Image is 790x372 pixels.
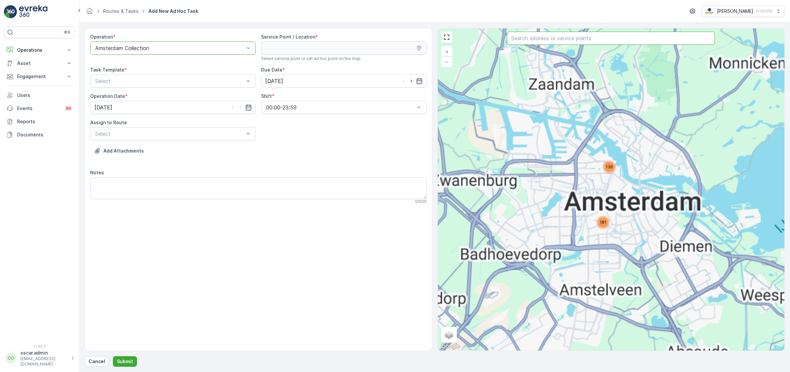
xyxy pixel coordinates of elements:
[103,148,144,154] p: Add Attachments
[113,356,137,367] button: Submit
[17,73,62,80] p: Engagement
[4,102,75,115] a: Events99
[442,32,452,42] a: View Fullscreen
[95,77,244,85] p: Select
[90,146,148,156] button: Upload File
[261,93,272,99] label: Shift
[4,70,75,83] button: Engagement
[19,5,47,18] img: logo_light-DOdMpM7g.png
[147,8,199,14] span: Add New Ad Hoc Task
[603,160,616,174] div: 136
[17,92,72,99] p: Users
[85,356,109,367] button: Cancel
[442,328,456,342] a: Layers
[415,199,427,204] p: 0 / 500
[705,8,714,15] img: basis-logo_rgb2x.png
[442,47,452,57] a: Zoom In
[17,60,62,67] p: Asset
[17,131,72,138] p: Documents
[90,101,256,114] input: dd/mm/yyyy
[90,67,124,72] label: Task Template
[20,356,68,367] p: [EMAIL_ADDRESS][DOMAIN_NAME]
[606,164,613,169] span: 136
[17,105,61,112] p: Events
[442,57,452,67] a: Zoom Out
[4,89,75,102] a: Users
[90,93,125,99] label: Operation Date
[439,342,461,351] a: Open this area in Google Maps (opens a new window)
[90,170,104,175] label: Notes
[90,120,127,125] label: Assign to Route
[103,8,139,14] a: Routes & Tasks
[6,353,16,363] div: OO
[445,49,448,54] span: +
[64,30,70,35] p: ⌘B
[4,5,17,18] img: logo
[86,10,93,15] a: Homepage
[717,8,753,14] p: [PERSON_NAME]
[117,358,133,365] p: Submit
[4,43,75,57] button: Operations
[507,32,715,45] input: Search address or service points
[756,9,773,14] p: ( +02:00 )
[95,130,244,138] p: Select
[4,57,75,70] button: Asset
[4,128,75,141] a: Documents
[4,344,75,348] span: v 1.49.2
[17,47,62,53] p: Operations
[66,106,71,111] p: 99
[261,67,282,72] label: Due Date
[600,220,606,225] span: 181
[17,118,72,125] p: Reports
[20,350,68,356] p: oscar.admin
[261,34,315,40] label: Service Point / Location
[261,74,427,88] input: dd/mm/yyyy
[89,358,105,365] p: Cancel
[90,34,113,40] label: Operation
[4,350,75,367] button: OOoscar.admin[EMAIL_ADDRESS][DOMAIN_NAME]
[4,115,75,128] a: Reports
[702,5,785,17] button: [PERSON_NAME](+02:00)
[445,59,448,64] span: −
[439,342,461,351] img: Google
[596,216,610,229] div: 181
[261,56,361,61] span: Select service point or set ad hoc point on the map.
